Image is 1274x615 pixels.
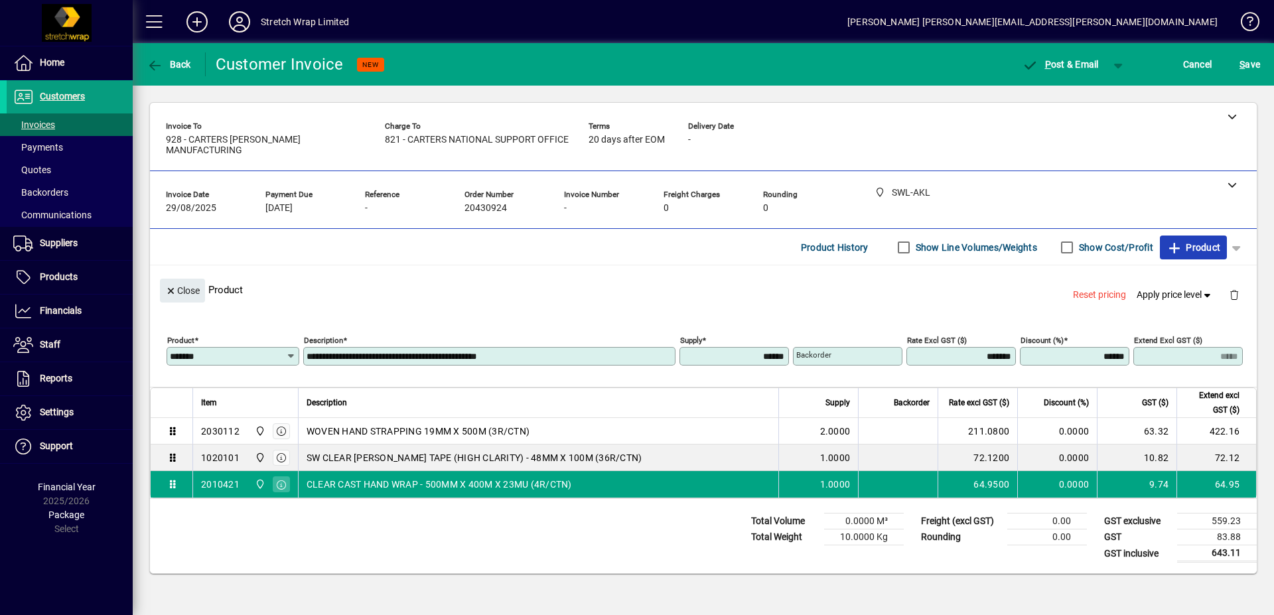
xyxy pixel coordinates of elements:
button: Add [176,10,218,34]
mat-label: Rate excl GST ($) [907,336,967,345]
span: Close [165,280,200,302]
button: Product [1160,236,1227,259]
mat-label: Product [167,336,194,345]
mat-label: Supply [680,336,702,345]
span: Communications [13,210,92,220]
td: 10.0000 Kg [824,529,904,545]
td: 9.74 [1097,471,1176,498]
span: Financials [40,305,82,316]
div: 211.0800 [946,425,1009,438]
td: 0.0000 [1017,418,1097,444]
span: Backorders [13,187,68,198]
a: Home [7,46,133,80]
span: Back [147,59,191,70]
span: 29/08/2025 [166,203,216,214]
span: Customers [40,91,85,102]
button: Back [143,52,194,76]
a: Knowledge Base [1231,3,1257,46]
span: Quotes [13,165,51,175]
button: Product History [796,236,874,259]
span: 1.0000 [820,478,851,491]
mat-label: Discount (%) [1021,336,1064,345]
span: Invoices [13,119,55,130]
span: Home [40,57,64,68]
td: Total Weight [744,529,824,545]
span: SWL-AKL [251,477,267,492]
span: Reset pricing [1073,288,1126,302]
a: Invoices [7,113,133,136]
span: Extend excl GST ($) [1185,388,1239,417]
button: Delete [1218,279,1250,310]
span: Payments [13,142,63,153]
span: 20 days after EOM [589,135,665,145]
span: ave [1239,54,1260,75]
span: 0 [763,203,768,214]
td: 559.23 [1177,513,1257,529]
td: 64.95 [1176,471,1256,498]
span: Backorder [894,395,930,410]
button: Reset pricing [1068,283,1131,307]
td: 0.0000 M³ [824,513,904,529]
label: Show Line Volumes/Weights [913,241,1037,254]
span: 0 [664,203,669,214]
span: Cancel [1183,54,1212,75]
span: Rate excl GST ($) [949,395,1009,410]
button: Close [160,279,205,303]
span: Settings [40,407,74,417]
td: GST exclusive [1097,513,1177,529]
td: 63.32 [1097,418,1176,444]
td: 422.16 [1176,418,1256,444]
span: Apply price level [1137,288,1214,302]
span: SWL-AKL [251,450,267,465]
span: 1.0000 [820,451,851,464]
span: Reports [40,373,72,383]
label: Show Cost/Profit [1076,241,1153,254]
td: 0.00 [1007,513,1087,529]
a: Backorders [7,181,133,204]
span: ost & Email [1022,59,1099,70]
div: Product [150,265,1257,314]
span: NEW [362,60,379,69]
button: Cancel [1180,52,1216,76]
app-page-header-button: Back [133,52,206,76]
span: Financial Year [38,482,96,492]
span: S [1239,59,1245,70]
span: 928 - CARTERS [PERSON_NAME] MANUFACTURING [166,135,365,156]
a: Products [7,261,133,294]
div: 64.9500 [946,478,1009,491]
app-page-header-button: Delete [1218,289,1250,301]
button: Post & Email [1015,52,1105,76]
mat-label: Description [304,336,343,345]
span: Description [307,395,347,410]
td: 0.00 [1007,529,1087,545]
button: Apply price level [1131,283,1219,307]
td: GST inclusive [1097,545,1177,562]
div: 2030112 [201,425,240,438]
td: GST [1097,529,1177,545]
td: 0.0000 [1017,471,1097,498]
a: Quotes [7,159,133,181]
span: Package [48,510,84,520]
td: 10.82 [1097,444,1176,471]
span: 20430924 [464,203,507,214]
a: Communications [7,204,133,226]
span: - [688,135,691,145]
a: Reports [7,362,133,395]
td: 643.11 [1177,545,1257,562]
span: 821 - CARTERS NATIONAL SUPPORT OFFICE [385,135,569,145]
div: 1020101 [201,451,240,464]
span: Products [40,271,78,282]
div: 2010421 [201,478,240,491]
a: Support [7,430,133,463]
span: 2.0000 [820,425,851,438]
span: P [1045,59,1051,70]
td: Rounding [914,529,1007,545]
td: 72.12 [1176,444,1256,471]
span: Discount (%) [1044,395,1089,410]
div: [PERSON_NAME] [PERSON_NAME][EMAIL_ADDRESS][PERSON_NAME][DOMAIN_NAME] [847,11,1218,33]
span: - [564,203,567,214]
span: CLEAR CAST HAND WRAP - 500MM X 400M X 23MU (4R/CTN) [307,478,572,491]
a: Payments [7,136,133,159]
a: Financials [7,295,133,328]
div: Customer Invoice [216,54,344,75]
